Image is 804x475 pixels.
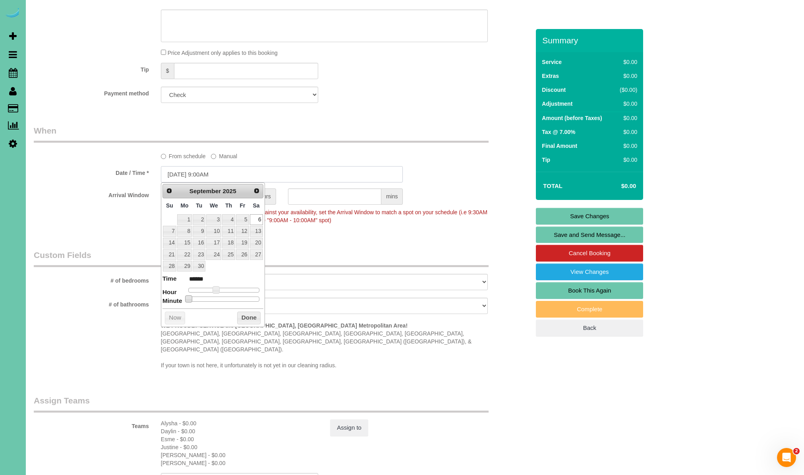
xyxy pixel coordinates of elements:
span: Tuesday [196,202,202,209]
a: 10 [206,226,221,237]
dt: Hour [162,288,177,298]
a: Prev [164,185,175,196]
div: 2 hours x $0.00/hour [161,419,318,427]
a: 13 [250,226,263,237]
label: Extras [542,72,559,80]
a: 18 [222,238,235,248]
label: Tax @ 7.00% [542,128,575,136]
span: Wednesday [210,202,218,209]
a: 1 [177,214,192,225]
a: 28 [163,261,176,271]
legend: When [34,125,489,143]
span: Sunday [166,202,173,209]
p: [GEOGRAPHIC_DATA], [GEOGRAPHIC_DATA], [GEOGRAPHIC_DATA], [GEOGRAPHIC_DATA], [GEOGRAPHIC_DATA], [G... [161,322,488,369]
a: 15 [177,238,192,248]
label: Payment method [28,87,155,97]
span: Saturday [253,202,260,209]
div: $0.00 [616,100,637,108]
a: 14 [163,238,176,248]
div: 2 hours x $0.00/hour [161,459,318,467]
div: $0.00 [616,58,637,66]
input: Manual [211,154,216,159]
a: 3 [206,214,221,225]
label: # of bedrooms [28,274,155,285]
div: ($0.00) [616,86,637,94]
a: Save Changes [536,208,643,225]
div: 2 hours x $0.00/hour [161,443,318,451]
a: 20 [250,238,263,248]
label: Service [542,58,562,66]
a: 11 [222,226,235,237]
legend: Assign Teams [34,395,489,413]
span: 2 [793,448,800,454]
h4: $0.00 [597,183,636,190]
label: Tip [542,156,550,164]
a: 24 [206,249,221,260]
button: Done [237,312,261,324]
a: Book This Again [536,282,643,299]
a: 2 [193,214,205,225]
span: mins [381,188,403,205]
a: 27 [250,249,263,260]
a: 29 [177,261,192,271]
span: Price Adjustment only applies to this booking [168,50,278,56]
a: Save and Send Message... [536,227,643,243]
button: Assign to [330,419,368,436]
span: To make this booking count against your availability, set the Arrival Window to match a spot on y... [161,209,487,223]
span: $ [161,63,174,79]
span: Monday [180,202,188,209]
a: 22 [177,249,192,260]
a: 5 [236,214,249,225]
div: $0.00 [616,114,637,122]
a: 8 [177,226,192,237]
a: 25 [222,249,235,260]
img: Automaid Logo [5,8,21,19]
a: 9 [193,226,205,237]
strong: Total [543,182,562,189]
a: Cancel Booking [536,245,643,262]
a: 23 [193,249,205,260]
div: 2 hours x $0.00/hour [161,427,318,435]
a: Back [536,320,643,336]
label: Final Amount [542,142,577,150]
div: 2 hours x $0.00/hour [161,451,318,459]
dt: Time [162,274,177,284]
span: hrs [258,188,276,205]
a: 26 [236,249,249,260]
label: Manual [211,149,237,160]
iframe: Intercom live chat [777,448,796,467]
a: 16 [193,238,205,248]
label: Amount (before Taxes) [542,114,602,122]
span: Friday [240,202,245,209]
a: 19 [236,238,249,248]
label: Arrival Window [28,188,155,199]
button: Now [165,312,185,324]
div: $0.00 [616,142,637,150]
legend: Custom Fields [34,249,489,267]
label: Adjustment [542,100,572,108]
h3: Summary [542,36,639,45]
label: Date / Time * [28,166,155,177]
a: 4 [222,214,235,225]
input: From schedule [161,154,166,159]
div: $0.00 [616,128,637,136]
div: $0.00 [616,156,637,164]
a: 21 [163,249,176,260]
a: 12 [236,226,249,237]
a: 7 [163,226,176,237]
input: MM/DD/YYYY HH:MM [161,166,403,182]
label: Teams [28,419,155,430]
a: 6 [250,214,263,225]
label: From schedule [161,149,206,160]
dt: Minute [162,297,182,306]
strong: WE PROUDLY SERVICE the [GEOGRAPHIC_DATA], [GEOGRAPHIC_DATA] Metropolitan Area! [161,322,408,329]
div: 2 hours x $0.00/hour [161,435,318,443]
label: Discount [542,86,566,94]
span: Prev [166,188,172,194]
span: Thursday [225,202,232,209]
a: 30 [193,261,205,271]
span: September [189,188,221,194]
div: $0.00 [616,72,637,80]
a: 17 [206,238,221,248]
